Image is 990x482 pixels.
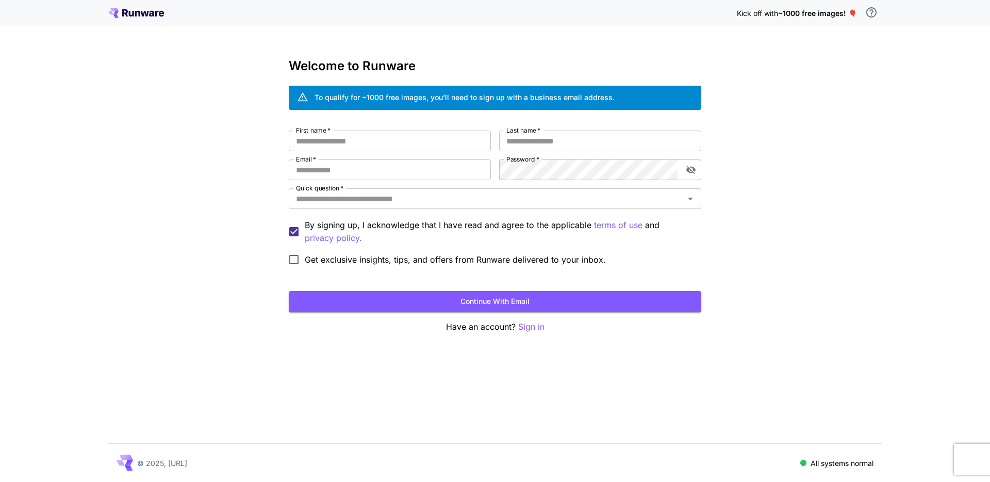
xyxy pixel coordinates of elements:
[683,191,698,206] button: Open
[289,59,701,73] h3: Welcome to Runware
[296,155,316,164] label: Email
[305,232,362,245] p: privacy policy.
[861,2,882,23] button: In order to qualify for free credit, you need to sign up with a business email address and click ...
[506,126,540,135] label: Last name
[289,320,701,333] p: Have an account?
[506,155,539,164] label: Password
[305,253,606,266] span: Get exclusive insights, tips, and offers from Runware delivered to your inbox.
[778,9,857,18] span: ~1000 free images! 🎈
[289,291,701,312] button: Continue with email
[296,184,343,192] label: Quick question
[315,92,615,103] div: To qualify for ~1000 free images, you’ll need to sign up with a business email address.
[737,9,778,18] span: Kick off with
[682,160,700,179] button: toggle password visibility
[518,320,544,333] button: Sign in
[305,219,693,245] p: By signing up, I acknowledge that I have read and agree to the applicable and
[811,458,873,469] p: All systems normal
[594,219,642,232] button: By signing up, I acknowledge that I have read and agree to the applicable and privacy policy.
[305,232,362,245] button: By signing up, I acknowledge that I have read and agree to the applicable terms of use and
[137,458,187,469] p: © 2025, [URL]
[594,219,642,232] p: terms of use
[296,126,331,135] label: First name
